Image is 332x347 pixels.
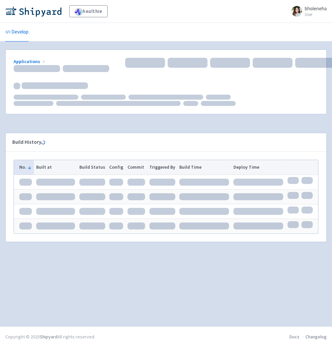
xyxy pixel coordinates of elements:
a: Develop [5,23,29,42]
span: bholeneha [305,5,327,12]
img: Shipyard logo [5,6,61,17]
div: Build History [12,138,309,146]
a: bholeneha User [288,6,327,17]
th: Config [107,160,125,175]
a: Shipyard [40,334,57,340]
th: Build Status [77,160,107,175]
a: healthie [69,5,108,17]
button: No. [19,164,32,171]
th: Commit [125,160,147,175]
th: Build Time [177,160,231,175]
a: Changelog [305,334,327,340]
th: Built at [34,160,77,175]
a: Applications [14,58,46,64]
th: Triggered By [147,160,177,175]
th: Deploy Time [231,160,286,175]
a: Docs [290,334,299,340]
small: User [305,12,327,17]
div: Copyright © 2025 All rights reserved. [5,333,95,340]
